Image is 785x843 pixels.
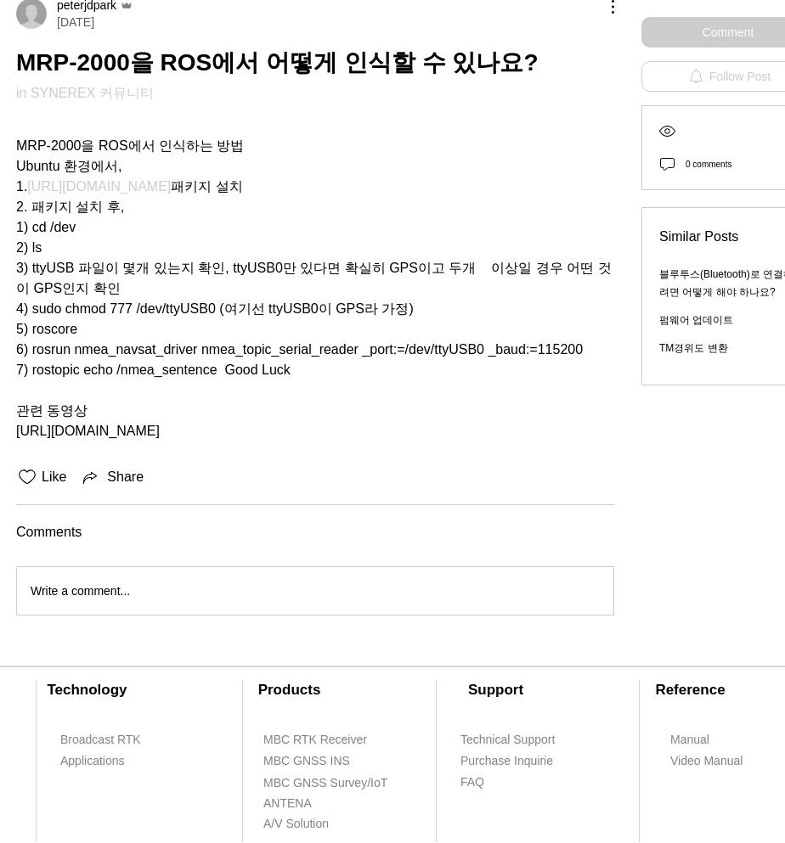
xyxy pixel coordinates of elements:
a: Technical Support [460,729,587,750]
span: 2. 패키지 설치 후, [16,200,124,214]
span: Technical Support [460,732,555,749]
span: 2) ls [16,240,42,255]
a: MBC RTK Receiver [263,729,390,750]
span: MRP-2000을 ROS에서 인식하는 방법 [16,138,244,153]
span: Purchase Inquirie [460,753,553,770]
span: A/V Solution [263,816,329,833]
span: Comment [703,24,754,42]
span: Ubuntu 환경에서, [16,159,121,173]
a: Video Manual [669,750,767,772]
a: MBC GNSS Survey/IoT [263,773,411,794]
a: ANTENA [263,793,360,814]
span: 1) cd /dev [16,220,76,234]
div: 0 comments [686,156,731,172]
span: Applications [60,753,125,770]
span: Like [38,469,66,485]
span: ANTENA [263,795,312,812]
a: A/V Solution [263,813,360,835]
a: MBC GNSS INS [263,750,369,772]
a: FAQ [460,772,557,793]
span: 관련 동영상 [16,403,88,418]
span: MBC GNSS INS [263,753,350,770]
button: Write a comment... [17,567,613,615]
span: MBC RTK Receiver [263,732,367,749]
span: 5) roscore [16,322,77,336]
span: 패키지 설치 [171,179,242,194]
span: Comments [16,525,614,539]
button: Share via link [80,467,144,487]
span: ​Reference [655,682,725,698]
a: in SYNEREX 커뮤니티 [16,86,154,100]
span: MRP-2000을 ROS에서 어떻게 인식할 수 있나요? [16,49,539,76]
span: Follow Post [709,70,771,83]
a: Purchase Inquirie [460,750,557,772]
span: MBC GNSS Survey/IoT [263,775,387,792]
span: 6) rosrun nmea_navsat_driver nmea_topic_serial_reader _port:=/dev/ttyUSB0 _baud:=115200 [16,342,583,357]
span: ​Technology [47,682,127,698]
span: 4) sudo chmod 777 /dev/ttyUSB0 (여기선 ttyUSB0이 GPS라 가정) [16,301,414,316]
span: FAQ [460,774,484,791]
span: Broadcast RTK [60,732,141,749]
button: Likes icon unchecked [16,467,38,487]
span: Manual [670,732,709,749]
a: TM경위도 변환 [659,342,728,354]
span: Products​ [258,682,321,698]
a: Applications [59,750,157,772]
span: Write a comment... [31,584,130,598]
span: 7) rostopic echo /nmea_sentence Good Luck [16,362,291,377]
span: Share [107,469,144,485]
span: 3) ttyUSB 파일이 몇개 있는지 확인, ttyUSB0만 있다면 확실히 GPS이고 두개 이상일 경우 어떤 것이 GPS인지 확인 [16,261,612,295]
a: 펌웨어 업데이트 [659,314,733,326]
span: [DATE] [57,14,94,31]
a: Broadcast RTK [59,729,157,750]
a: [URL][DOMAIN_NAME] [27,179,171,194]
a: Manual [669,729,767,750]
span: Support [468,682,523,698]
span: 1. [16,179,27,194]
span: Video Manual [670,753,743,770]
span: [URL][DOMAIN_NAME] [16,424,160,438]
